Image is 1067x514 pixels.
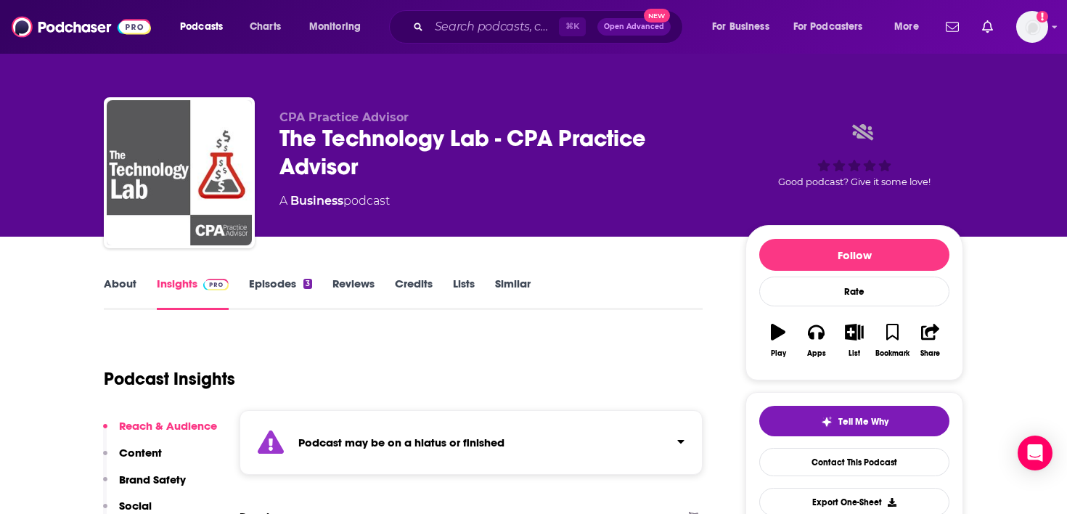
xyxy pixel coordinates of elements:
[495,277,531,310] a: Similar
[838,416,888,428] span: Tell Me Why
[759,448,949,476] a: Contact This Podcast
[299,15,380,38] button: open menu
[403,10,697,44] div: Search podcasts, credits, & more...
[797,314,835,367] button: Apps
[240,410,703,475] section: Click to expand status details
[104,368,235,390] h1: Podcast Insights
[559,17,586,36] span: ⌘ K
[395,277,433,310] a: Credits
[759,277,949,306] div: Rate
[604,23,664,30] span: Open Advanced
[702,15,788,38] button: open menu
[759,239,949,271] button: Follow
[119,446,162,460] p: Content
[1018,436,1052,470] div: Open Intercom Messenger
[279,110,409,124] span: CPA Practice Advisor
[597,18,671,36] button: Open AdvancedNew
[1016,11,1048,43] button: Show profile menu
[119,419,217,433] p: Reach & Audience
[894,17,919,37] span: More
[835,314,873,367] button: List
[912,314,949,367] button: Share
[290,194,343,208] a: Business
[778,176,931,187] span: Good podcast? Give it some love!
[759,314,797,367] button: Play
[203,279,229,290] img: Podchaser Pro
[976,15,999,39] a: Show notifications dropdown
[103,473,186,499] button: Brand Safety
[849,349,860,358] div: List
[1016,11,1048,43] img: User Profile
[298,436,504,449] strong: Podcast may be on a hiatus or finished
[920,349,940,358] div: Share
[157,277,229,310] a: InsightsPodchaser Pro
[644,9,670,23] span: New
[250,17,281,37] span: Charts
[873,314,911,367] button: Bookmark
[107,100,252,245] img: The Technology Lab - CPA Practice Advisor
[303,279,312,289] div: 3
[745,110,963,200] div: Good podcast? Give it some love!
[875,349,909,358] div: Bookmark
[712,17,769,37] span: For Business
[807,349,826,358] div: Apps
[103,419,217,446] button: Reach & Audience
[240,15,290,38] a: Charts
[884,15,937,38] button: open menu
[119,499,152,513] p: Social
[821,416,833,428] img: tell me why sparkle
[119,473,186,486] p: Brand Safety
[12,13,151,41] img: Podchaser - Follow, Share and Rate Podcasts
[103,446,162,473] button: Content
[180,17,223,37] span: Podcasts
[104,277,136,310] a: About
[940,15,965,39] a: Show notifications dropdown
[279,192,390,210] div: A podcast
[793,17,863,37] span: For Podcasters
[771,349,786,358] div: Play
[332,277,375,310] a: Reviews
[453,277,475,310] a: Lists
[309,17,361,37] span: Monitoring
[1016,11,1048,43] span: Logged in as danikarchmer
[249,277,312,310] a: Episodes3
[429,15,559,38] input: Search podcasts, credits, & more...
[170,15,242,38] button: open menu
[1037,11,1048,23] svg: Add a profile image
[784,15,884,38] button: open menu
[759,406,949,436] button: tell me why sparkleTell Me Why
